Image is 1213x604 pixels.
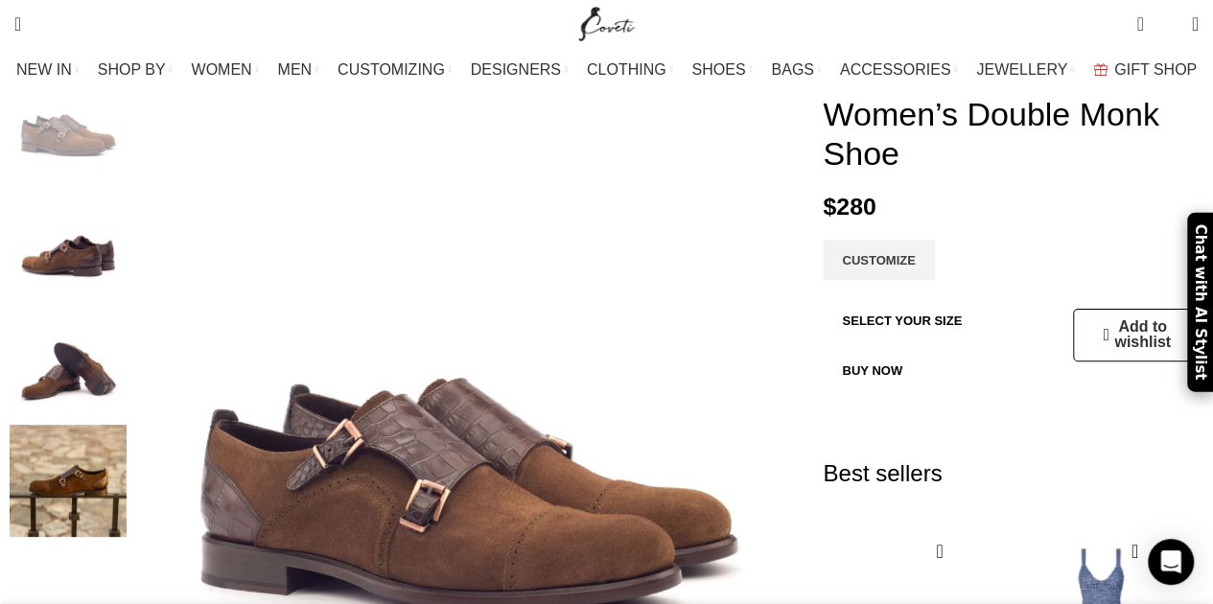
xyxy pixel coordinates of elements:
[574,14,639,31] a: Site logo
[10,182,127,304] div: 2 / 4
[1093,63,1108,76] img: GiftBag
[1127,5,1153,43] a: 0
[1123,539,1147,563] a: Quick view
[10,425,127,537] img: Women's Double Monk
[98,51,173,89] a: SHOP BY
[823,194,875,220] bdi: 280
[471,60,561,79] span: DESIGNERS
[823,95,1199,174] h1: Women’s Double Monk Shoe
[98,60,166,79] span: SHOP BY
[927,539,951,563] a: Quick view
[16,51,79,89] a: NEW IN
[1138,10,1153,24] span: 0
[10,60,127,173] img: Brown double monk strap shoe
[691,51,752,89] a: SHOES
[840,51,958,89] a: ACCESSORIES
[10,182,127,294] img: Ladies Dress
[1103,319,1170,350] a: Add to wishlist
[823,194,836,220] span: $
[10,425,127,546] div: 4 / 4
[1162,19,1177,34] span: 0
[16,60,72,79] span: NEW IN
[1148,539,1194,585] div: Open Intercom Messenger
[338,60,445,79] span: CUSTOMIZING
[823,300,981,340] button: SELECT YOUR SIZE
[823,419,1199,528] h2: Best sellers
[278,51,318,89] a: MEN
[471,51,568,89] a: DESIGNERS
[823,240,934,280] a: CUSTOMIZE
[976,60,1067,79] span: JEWELLERY
[1093,51,1197,89] a: GIFT SHOP
[771,60,813,79] span: BAGS
[691,60,745,79] span: SHOES
[10,60,127,182] div: 1 / 4
[338,51,452,89] a: CUSTOMIZING
[976,51,1074,89] a: JEWELLERY
[1158,5,1178,43] div: My Wishlist
[1114,319,1171,350] span: Add to wishlist
[278,60,313,79] span: MEN
[587,51,673,89] a: CLOTHING
[192,60,252,79] span: WOMEN
[10,304,127,416] img: Women's Double Monk
[823,350,921,390] button: Buy now
[5,5,31,43] a: Search
[5,51,1208,89] div: Main navigation
[192,51,259,89] a: WOMEN
[840,60,951,79] span: ACCESSORIES
[771,51,820,89] a: BAGS
[1114,60,1197,79] span: GIFT SHOP
[587,60,666,79] span: CLOTHING
[10,304,127,426] div: 3 / 4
